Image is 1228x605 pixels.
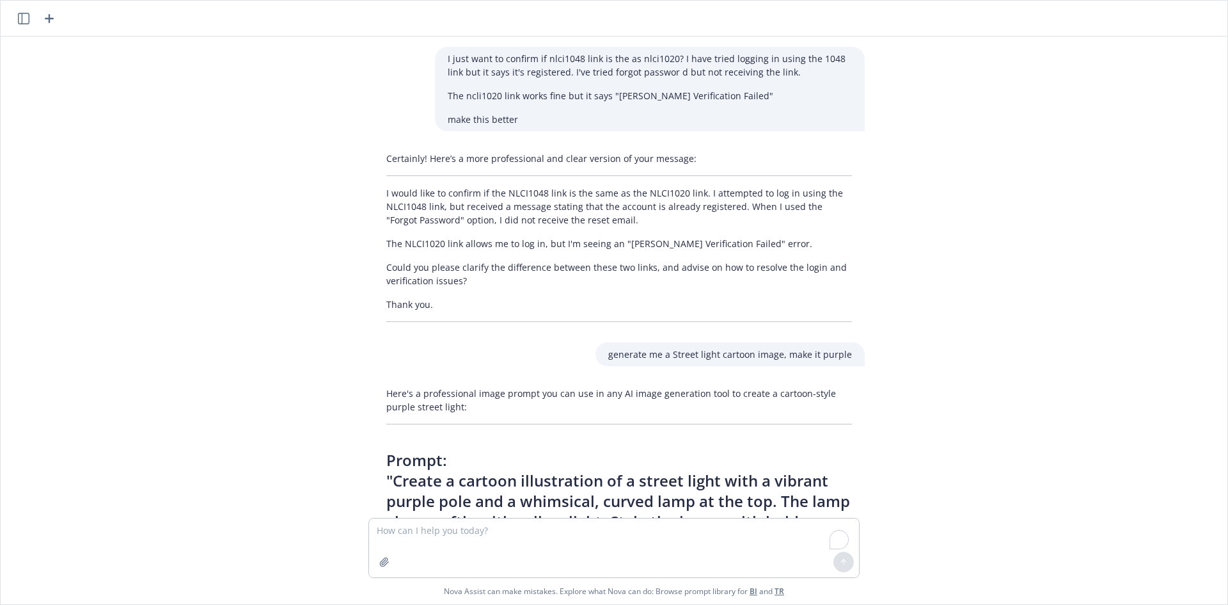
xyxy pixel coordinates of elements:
[448,52,852,79] p: I just want to confirm if nlci1048 link is the as nlci1020? I have tried logging in using the 104...
[608,348,852,361] p: generate me a Street light cartoon image, make it purple
[386,186,852,227] p: I would like to confirm if the NLCI1048 link is the same as the NLCI1020 link. I attempted to log...
[750,586,757,597] a: BI
[386,237,852,250] p: The NLCI1020 link allows me to log in, but I'm seeing an "[PERSON_NAME] Verification Failed" error.
[386,152,852,165] p: Certainly! Here’s a more professional and clear version of your message:
[386,387,852,414] p: Here's a professional image prompt you can use in any AI image generation tool to create a cartoo...
[386,450,852,593] h2: "Create a cartoon illustration of a street light with a vibrant purple pole and a whimsical, curv...
[369,519,859,577] textarea: To enrich screen reader interactions, please activate Accessibility in Grammarly extension settings
[444,578,784,604] span: Nova Assist can make mistakes. Explore what Nova can do: Browse prompt library for and
[386,298,852,311] p: Thank you.
[448,89,852,102] p: The ncli1020 link works fine but it says "[PERSON_NAME] Verification Failed"
[775,586,784,597] a: TR
[386,261,852,287] p: Could you please clarify the difference between these two links, and advise on how to resolve the...
[448,113,852,126] p: make this better
[386,449,447,471] span: Prompt:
